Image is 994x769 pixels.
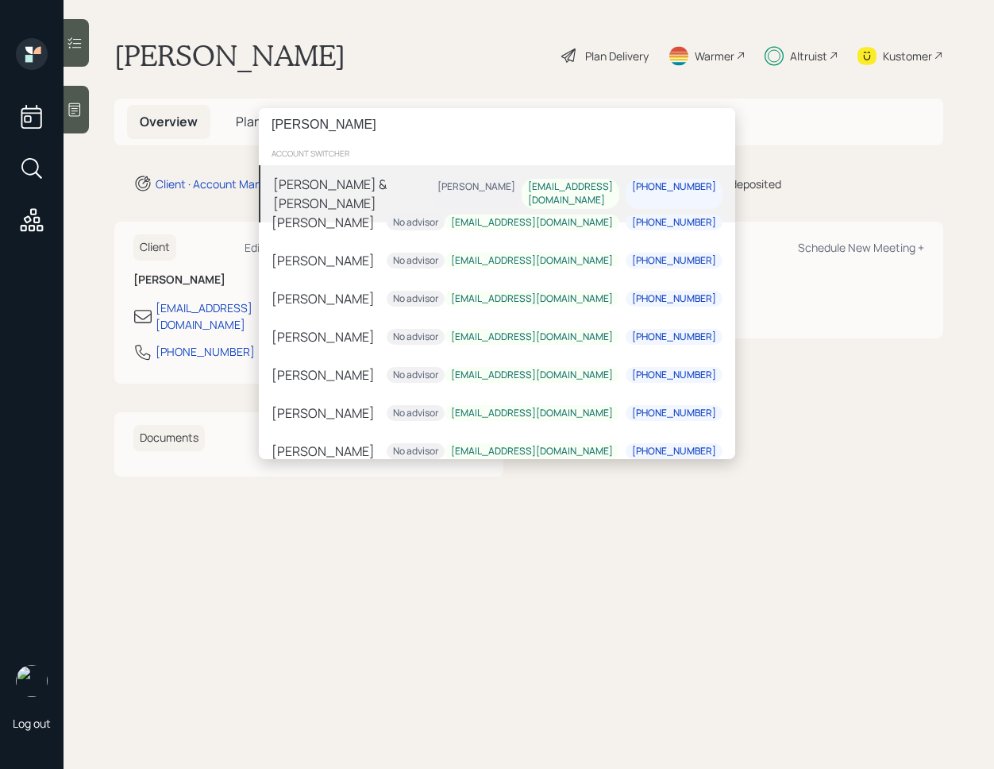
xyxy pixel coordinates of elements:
div: [PERSON_NAME] [272,327,375,346]
div: No advisor [393,368,438,381]
div: [PERSON_NAME] [272,442,375,461]
div: No advisor [393,406,438,419]
div: [PERSON_NAME] [272,365,375,384]
div: No advisor [393,253,438,267]
div: [PERSON_NAME] [272,404,375,423]
div: [PHONE_NUMBER] [632,180,716,194]
div: [PHONE_NUMBER] [632,444,716,458]
div: No advisor [393,330,438,343]
div: [EMAIL_ADDRESS][DOMAIN_NAME] [451,330,613,343]
div: [PERSON_NAME] [272,213,375,232]
div: [EMAIL_ADDRESS][DOMAIN_NAME] [451,253,613,267]
div: [PHONE_NUMBER] [632,292,716,305]
div: [EMAIL_ADDRESS][DOMAIN_NAME] [451,215,613,229]
div: [PHONE_NUMBER] [632,330,716,343]
div: [EMAIL_ADDRESS][DOMAIN_NAME] [451,368,613,381]
div: [PHONE_NUMBER] [632,215,716,229]
div: [EMAIL_ADDRESS][DOMAIN_NAME] [528,180,613,207]
div: [PERSON_NAME] & [PERSON_NAME] [273,175,431,213]
div: [PERSON_NAME] [437,180,515,194]
div: No advisor [393,444,438,458]
div: [PHONE_NUMBER] [632,253,716,267]
div: [PHONE_NUMBER] [632,368,716,381]
div: [EMAIL_ADDRESS][DOMAIN_NAME] [451,292,613,305]
div: [EMAIL_ADDRESS][DOMAIN_NAME] [451,444,613,458]
div: [PERSON_NAME] [272,289,375,308]
div: account switcher [259,141,735,165]
input: Type a command or search… [259,108,735,141]
div: [PHONE_NUMBER] [632,406,716,419]
div: [EMAIL_ADDRESS][DOMAIN_NAME] [451,406,613,419]
div: No advisor [393,292,438,305]
div: No advisor [393,215,438,229]
div: [PERSON_NAME] [272,251,375,270]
